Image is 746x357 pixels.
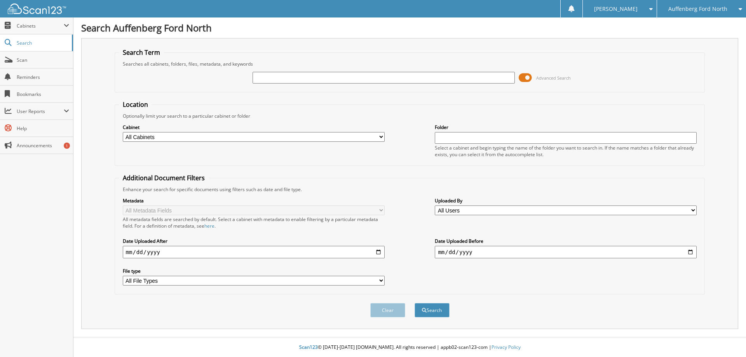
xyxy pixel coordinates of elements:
legend: Location [119,100,152,109]
h1: Search Auffenberg Ford North [81,21,738,34]
button: Clear [370,303,405,317]
span: Reminders [17,74,69,80]
legend: Search Term [119,48,164,57]
span: User Reports [17,108,64,115]
input: end [435,246,697,258]
div: Searches all cabinets, folders, files, metadata, and keywords [119,61,701,67]
span: [PERSON_NAME] [594,7,638,11]
span: Help [17,125,69,132]
label: Uploaded By [435,197,697,204]
div: © [DATE]-[DATE] [DOMAIN_NAME]. All rights reserved | appb02-scan123-com | [73,338,746,357]
div: Enhance your search for specific documents using filters such as date and file type. [119,186,701,193]
a: here [204,223,214,229]
img: scan123-logo-white.svg [8,3,66,14]
div: Optionally limit your search to a particular cabinet or folder [119,113,701,119]
span: Scan123 [299,344,318,350]
label: File type [123,268,385,274]
div: 1 [64,143,70,149]
span: Announcements [17,142,69,149]
span: Auffenberg Ford North [668,7,727,11]
span: Advanced Search [536,75,571,81]
span: Scan [17,57,69,63]
div: All metadata fields are searched by default. Select a cabinet with metadata to enable filtering b... [123,216,385,229]
label: Cabinet [123,124,385,131]
span: Search [17,40,68,46]
span: Bookmarks [17,91,69,98]
div: Select a cabinet and begin typing the name of the folder you want to search in. If the name match... [435,145,697,158]
legend: Additional Document Filters [119,174,209,182]
span: Cabinets [17,23,64,29]
label: Metadata [123,197,385,204]
input: start [123,246,385,258]
a: Privacy Policy [492,344,521,350]
label: Date Uploaded After [123,238,385,244]
label: Folder [435,124,697,131]
label: Date Uploaded Before [435,238,697,244]
button: Search [415,303,450,317]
